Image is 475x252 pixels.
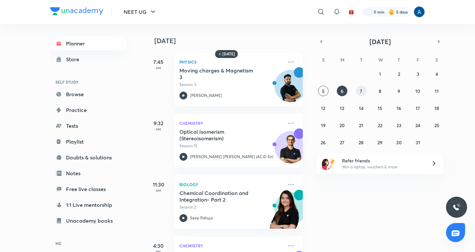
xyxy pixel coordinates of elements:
button: October 19, 2025 [318,120,329,130]
p: Session 3 [179,82,283,88]
p: Win a laptop, vouchers & more [342,164,423,170]
p: Chemistry [179,242,283,250]
abbr: October 29, 2025 [377,139,382,146]
a: Free live classes [50,182,127,196]
abbr: October 2, 2025 [398,71,400,77]
a: Planner [50,37,127,50]
abbr: October 20, 2025 [339,122,345,128]
button: October 29, 2025 [375,137,385,148]
abbr: October 3, 2025 [417,71,419,77]
button: October 15, 2025 [375,103,385,113]
abbr: Wednesday [378,57,383,63]
button: October 2, 2025 [394,69,404,79]
h6: SELF STUDY [50,76,127,88]
abbr: October 7, 2025 [360,88,362,94]
abbr: Monday [340,57,344,63]
button: October 20, 2025 [337,120,347,130]
abbr: Tuesday [360,57,363,63]
h5: Optical Isomerism (Stereoisomerism) [179,128,262,142]
h6: ME [50,238,127,249]
abbr: October 11, 2025 [435,88,439,94]
div: Store [66,55,83,63]
a: 1:1 Live mentorship [50,198,127,211]
button: October 23, 2025 [394,120,404,130]
img: unacademy [267,190,303,235]
p: Session 2 [179,204,283,210]
button: October 21, 2025 [356,120,366,130]
a: Practice [50,103,127,117]
a: Browse [50,88,127,101]
img: referral [322,157,335,170]
abbr: October 26, 2025 [321,139,326,146]
img: Avatar [275,73,306,105]
abbr: October 27, 2025 [340,139,344,146]
img: avatar [348,9,354,15]
abbr: October 28, 2025 [359,139,364,146]
p: [PERSON_NAME] [190,93,222,98]
p: Session 15 [179,143,283,149]
img: streak [388,9,395,15]
img: ttu [453,203,460,211]
button: October 3, 2025 [413,69,423,79]
h5: 11:30 [145,181,172,188]
abbr: October 18, 2025 [434,105,439,111]
a: Company Logo [50,7,103,17]
abbr: October 12, 2025 [321,105,325,111]
abbr: October 19, 2025 [321,122,326,128]
abbr: October 21, 2025 [359,122,363,128]
button: October 7, 2025 [356,86,366,96]
a: Playlist [50,135,127,148]
abbr: October 6, 2025 [341,88,343,94]
img: Company Logo [50,7,103,15]
abbr: October 31, 2025 [416,139,420,146]
abbr: October 24, 2025 [415,122,420,128]
abbr: October 5, 2025 [322,88,325,94]
h5: 4:30 [145,242,172,250]
abbr: Friday [417,57,419,63]
button: October 25, 2025 [431,120,442,130]
h5: Chemical Coordination and Integration- Part 2 [179,190,262,203]
img: Anees Ahmed [414,6,425,17]
button: NEET UG [120,5,161,18]
abbr: Saturday [435,57,438,63]
h6: Refer friends [342,157,423,164]
a: Doubts & solutions [50,151,127,164]
button: October 11, 2025 [431,86,442,96]
abbr: October 25, 2025 [434,122,439,128]
button: October 27, 2025 [337,137,347,148]
button: October 14, 2025 [356,103,366,113]
button: October 4, 2025 [431,69,442,79]
abbr: October 16, 2025 [396,105,401,111]
abbr: October 4, 2025 [435,71,438,77]
abbr: October 23, 2025 [396,122,401,128]
h6: [DATE] [222,51,235,57]
p: [PERSON_NAME] [PERSON_NAME] (ACiD Sir) [190,154,273,160]
a: Tests [50,119,127,132]
button: October 12, 2025 [318,103,329,113]
button: [DATE] [326,37,434,46]
p: Biology [179,181,283,188]
abbr: October 15, 2025 [378,105,382,111]
abbr: October 10, 2025 [415,88,420,94]
button: October 8, 2025 [375,86,385,96]
h4: [DATE] [154,37,309,45]
abbr: October 14, 2025 [359,105,364,111]
button: October 22, 2025 [375,120,385,130]
button: October 30, 2025 [394,137,404,148]
p: Seep Pahuja [190,215,213,221]
a: Unacademy books [50,214,127,227]
span: [DATE] [369,37,391,46]
abbr: October 9, 2025 [397,88,400,94]
button: October 5, 2025 [318,86,329,96]
button: October 18, 2025 [431,103,442,113]
h5: 7:45 [145,58,172,66]
p: Physics [179,58,283,66]
button: October 31, 2025 [413,137,423,148]
a: Notes [50,167,127,180]
abbr: Sunday [322,57,325,63]
h5: 9:32 [145,119,172,127]
abbr: October 22, 2025 [378,122,382,128]
button: October 16, 2025 [394,103,404,113]
button: October 10, 2025 [413,86,423,96]
p: AM [145,127,172,131]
